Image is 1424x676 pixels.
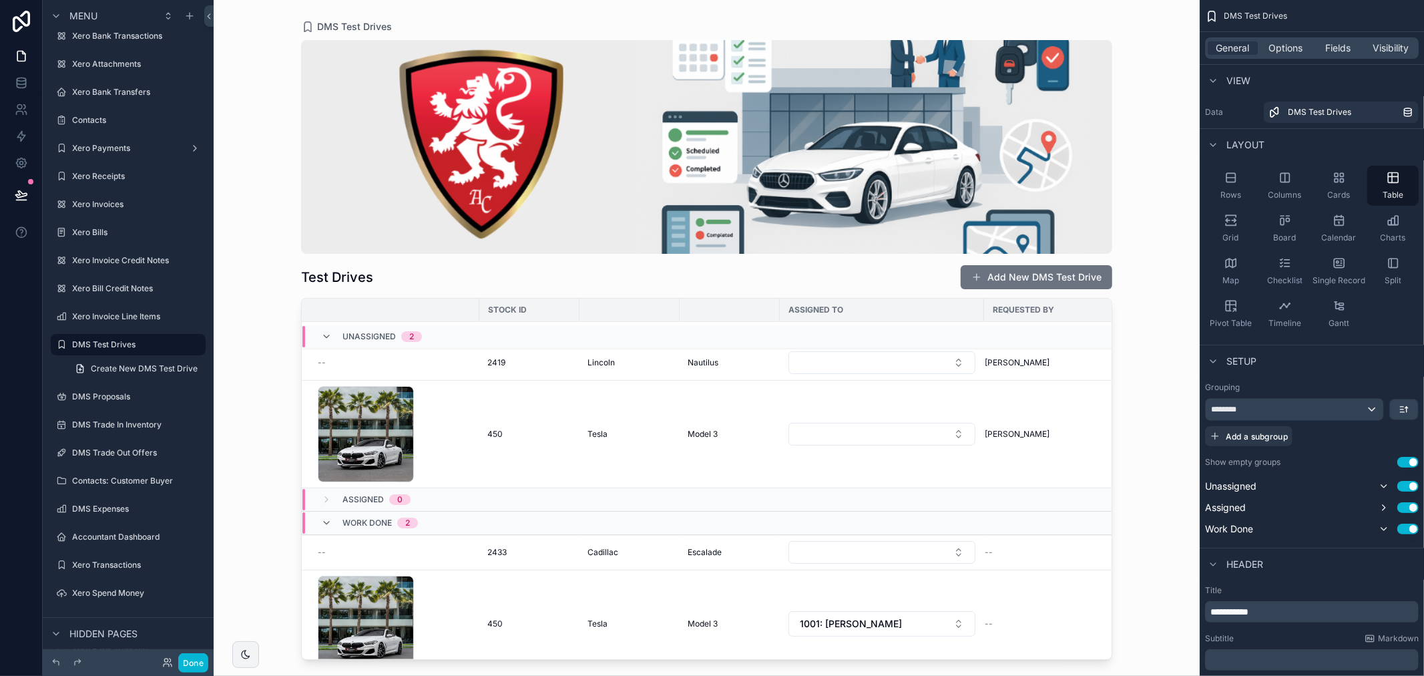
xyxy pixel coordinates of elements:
[1205,426,1292,446] button: Add a subgroup
[1205,522,1253,536] span: Work Done
[51,194,206,215] a: Xero Invoices
[1313,275,1365,286] span: Single Record
[51,442,206,464] a: DMS Trade Out Offers
[51,498,206,520] a: DMS Expenses
[1267,275,1302,286] span: Checklist
[1226,138,1264,152] span: Layout
[1259,208,1311,248] button: Board
[1226,74,1250,88] span: View
[1259,251,1311,291] button: Checklist
[72,560,203,570] label: Xero Transactions
[72,616,203,627] label: Xero Receive Money
[1381,232,1406,243] span: Charts
[1205,633,1234,644] label: Subtitle
[72,227,203,238] label: Xero Bills
[51,582,206,604] a: Xero Spend Money
[72,115,203,126] label: Contacts
[1259,294,1311,334] button: Timeline
[1205,107,1258,118] label: Data
[69,9,97,23] span: Menu
[69,627,138,641] span: Hidden pages
[72,59,203,69] label: Xero Attachments
[51,110,206,131] a: Contacts
[51,611,206,632] a: Xero Receive Money
[72,31,203,41] label: Xero Bank Transactions
[1383,190,1403,200] span: Table
[1223,232,1239,243] span: Grid
[72,588,203,599] label: Xero Spend Money
[993,305,1054,315] span: Requested By
[1268,318,1301,329] span: Timeline
[51,414,206,436] a: DMS Trade In Inventory
[51,53,206,75] a: Xero Attachments
[51,554,206,576] a: Xero Transactions
[1326,41,1351,55] span: Fields
[51,250,206,271] a: Xero Invoice Credit Notes
[1365,633,1419,644] a: Markdown
[72,339,198,350] label: DMS Test Drives
[67,358,206,379] a: Create New DMS Test Drive
[1226,558,1263,571] span: Header
[788,305,843,315] span: Assigned To
[72,532,203,542] label: Accountant Dashboard
[72,87,203,98] label: Xero Bank Transfers
[72,419,203,430] label: DMS Trade In Inventory
[72,391,203,402] label: DMS Proposals
[342,518,392,528] span: Work Done
[342,332,396,343] span: Unassigned
[72,171,203,182] label: Xero Receipts
[1205,294,1256,334] button: Pivot Table
[72,283,203,294] label: Xero Bill Credit Notes
[1205,649,1419,671] div: scrollable content
[1378,633,1419,644] span: Markdown
[342,494,384,505] span: Assigned
[409,332,414,343] div: 2
[1205,501,1246,514] span: Assigned
[51,25,206,47] a: Xero Bank Transactions
[72,448,203,458] label: DMS Trade Out Offers
[1288,107,1351,118] span: DMS Test Drives
[51,526,206,548] a: Accountant Dashboard
[1274,232,1296,243] span: Board
[1259,166,1311,206] button: Columns
[1268,190,1302,200] span: Columns
[72,143,184,154] label: Xero Payments
[1367,166,1419,206] button: Table
[1328,190,1351,200] span: Cards
[488,305,527,315] span: Stock ID
[72,255,203,266] label: Xero Invoice Credit Notes
[51,166,206,187] a: Xero Receipts
[397,494,403,505] div: 0
[1205,251,1256,291] button: Map
[1205,208,1256,248] button: Grid
[1367,208,1419,248] button: Charts
[1205,166,1256,206] button: Rows
[1216,41,1250,55] span: General
[91,363,198,374] span: Create New DMS Test Drive
[72,476,203,486] label: Contacts: Customer Buyer
[1313,208,1365,248] button: Calendar
[1205,457,1280,468] label: Show empty groups
[51,334,206,355] a: DMS Test Drives
[1226,432,1288,442] span: Add a subgroup
[1313,166,1365,206] button: Cards
[72,504,203,514] label: DMS Expenses
[51,386,206,407] a: DMS Proposals
[1322,232,1357,243] span: Calendar
[51,81,206,103] a: Xero Bank Transfers
[1268,41,1302,55] span: Options
[1224,11,1287,21] span: DMS Test Drives
[51,222,206,243] a: Xero Bills
[178,653,208,673] button: Done
[51,470,206,492] a: Contacts: Customer Buyer
[51,138,206,159] a: Xero Payments
[1210,318,1252,329] span: Pivot Table
[72,199,203,210] label: Xero Invoices
[1220,190,1241,200] span: Rows
[1226,355,1256,368] span: Setup
[51,278,206,299] a: Xero Bill Credit Notes
[1373,41,1409,55] span: Visibility
[72,311,203,322] label: Xero Invoice Line Items
[1205,480,1256,493] span: Unassigned
[1222,275,1239,286] span: Map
